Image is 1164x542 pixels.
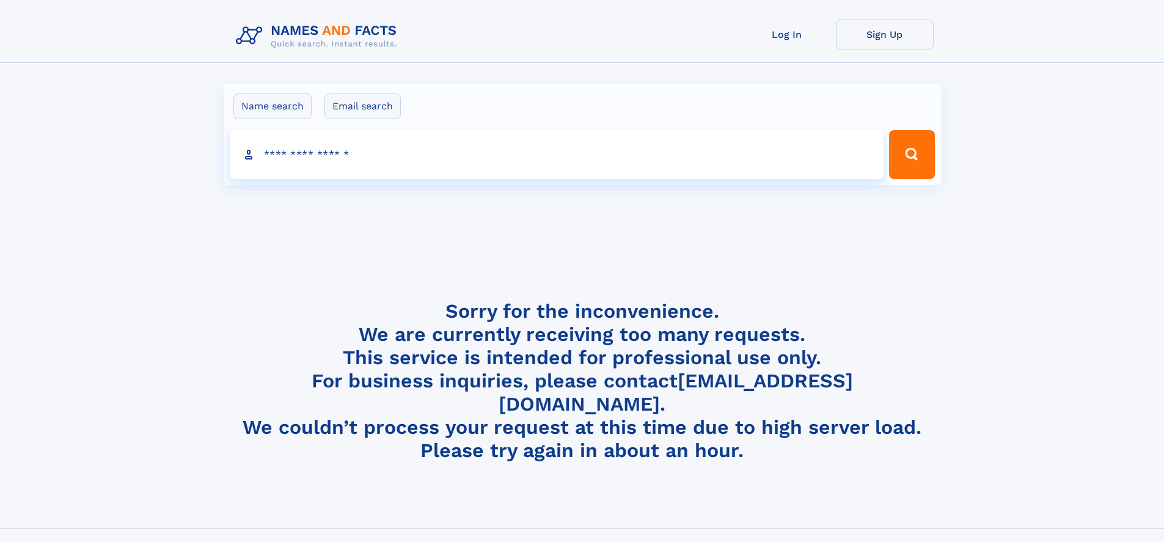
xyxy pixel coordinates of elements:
[233,93,312,119] label: Name search
[889,130,934,179] button: Search Button
[738,20,836,49] a: Log In
[324,93,401,119] label: Email search
[836,20,934,49] a: Sign Up
[230,130,884,179] input: search input
[231,299,934,463] h4: Sorry for the inconvenience. We are currently receiving too many requests. This service is intend...
[499,369,853,416] a: [EMAIL_ADDRESS][DOMAIN_NAME]
[231,20,407,53] img: Logo Names and Facts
